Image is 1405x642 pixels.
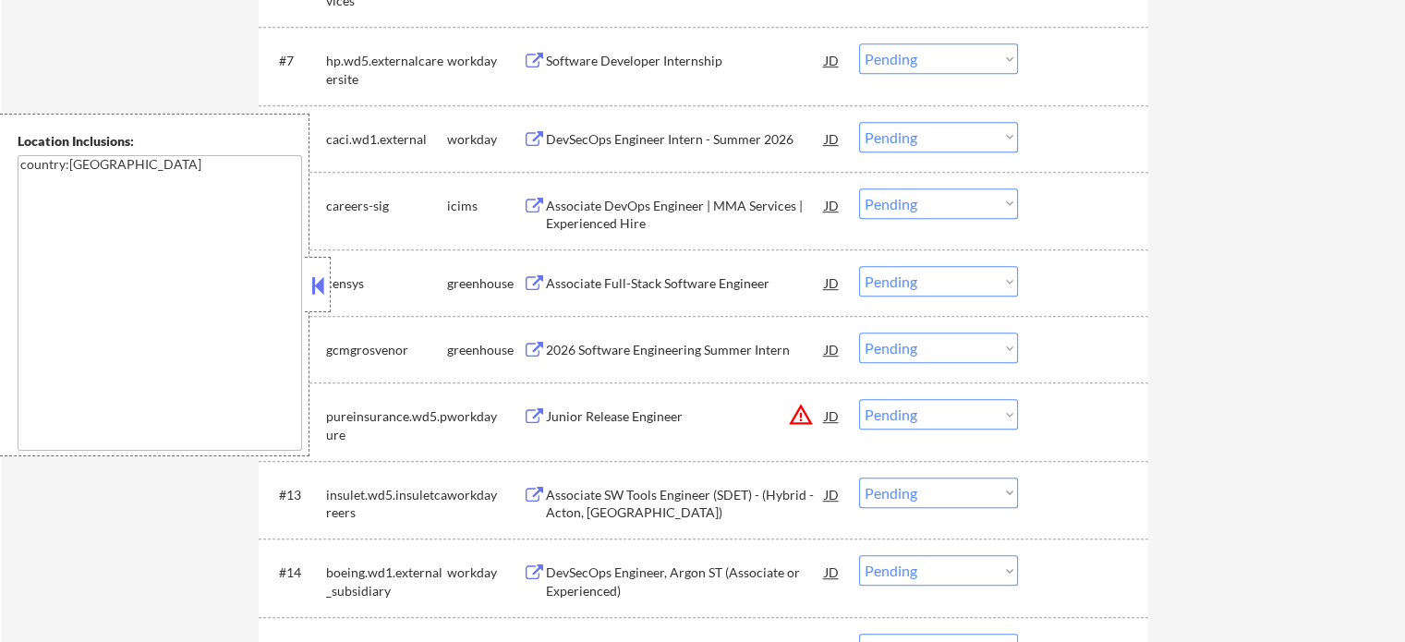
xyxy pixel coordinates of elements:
div: greenhouse [447,274,523,293]
div: greenhouse [447,341,523,359]
div: DevSecOps Engineer Intern - Summer 2026 [546,130,825,149]
div: insulet.wd5.insuletcareers [326,486,447,522]
div: workday [447,130,523,149]
div: caci.wd1.external [326,130,447,149]
div: JD [823,43,842,77]
div: workday [447,52,523,70]
div: JD [823,266,842,299]
div: Location Inclusions: [18,132,302,151]
div: #7 [279,52,311,70]
div: JD [823,333,842,366]
div: JD [823,122,842,155]
div: careers-sig [326,197,447,215]
div: hp.wd5.externalcareersite [326,52,447,88]
div: Associate SW Tools Engineer (SDET) - (Hybrid - Acton, [GEOGRAPHIC_DATA]) [546,486,825,522]
div: Associate Full-Stack Software Engineer [546,274,825,293]
div: workday [447,563,523,582]
div: workday [447,486,523,504]
div: JD [823,188,842,222]
div: JD [823,399,842,432]
button: warning_amber [788,402,814,428]
div: Junior Release Engineer [546,407,825,426]
div: Software Developer Internship [546,52,825,70]
div: workday [447,407,523,426]
div: boeing.wd1.external_subsidiary [326,563,447,600]
div: censys [326,274,447,293]
div: #14 [279,563,311,582]
div: JD [823,478,842,511]
div: DevSecOps Engineer, Argon ST (Associate or Experienced) [546,563,825,600]
div: gcmgrosvenor [326,341,447,359]
div: JD [823,555,842,588]
div: 2026 Software Engineering Summer Intern [546,341,825,359]
div: #13 [279,486,311,504]
div: Associate DevOps Engineer | MMA Services | Experienced Hire [546,197,825,233]
div: pureinsurance.wd5.pure [326,407,447,443]
div: icims [447,197,523,215]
